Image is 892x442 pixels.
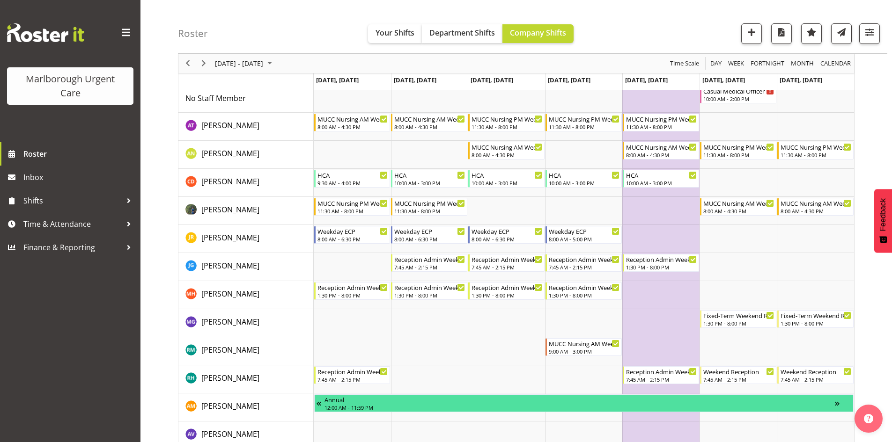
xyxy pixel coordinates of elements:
[472,254,542,264] div: Reception Admin Weekday AM
[201,232,259,243] span: [PERSON_NAME]
[201,372,259,384] a: [PERSON_NAME]
[777,310,854,328] div: Megan Gander"s event - Fixed-Term Weekend Reception Begin From Sunday, October 26, 2025 at 1:30:0...
[789,58,816,70] button: Timeline Month
[626,170,697,180] div: HCA
[198,58,210,70] button: Next
[394,76,436,84] span: [DATE], [DATE]
[468,254,545,272] div: Josephine Godinez"s event - Reception Admin Weekday AM Begin From Wednesday, October 22, 2025 at ...
[201,316,259,327] a: [PERSON_NAME]
[394,291,465,299] div: 1:30 PM - 8:00 PM
[549,291,619,299] div: 1:30 PM - 8:00 PM
[749,58,786,70] button: Fortnight
[831,23,852,44] button: Send a list of all shifts for the selected filtered period to all rostered employees.
[201,345,259,355] span: [PERSON_NAME]
[510,28,566,38] span: Company Shifts
[781,311,851,320] div: Fixed-Term Weekend Reception
[324,404,835,411] div: 12:00 AM - 11:59 PM
[185,93,246,104] a: No Staff Member
[394,254,465,264] div: Reception Admin Weekday AM
[468,170,545,188] div: Cordelia Davies"s event - HCA Begin From Wednesday, October 22, 2025 at 10:00:00 AM GMT+13:00 End...
[178,393,314,421] td: Alexandra Madigan resource
[16,72,124,100] div: Marlborough Urgent Care
[185,93,246,103] span: No Staff Member
[201,204,259,215] span: [PERSON_NAME]
[546,254,622,272] div: Josephine Godinez"s event - Reception Admin Weekday AM Begin From Thursday, October 23, 2025 at 7...
[391,170,467,188] div: Cordelia Davies"s event - HCA Begin From Tuesday, October 21, 2025 at 10:00:00 AM GMT+13:00 Ends ...
[394,226,465,236] div: Weekday ECP
[23,170,136,184] span: Inbox
[314,198,391,216] div: Gloria Varghese"s event - MUCC Nursing PM Weekday Begin From Monday, October 20, 2025 at 11:30:00...
[317,367,388,376] div: Reception Admin Weekday AM
[549,339,619,348] div: MUCC Nursing AM Weekday
[626,123,697,130] div: 11:30 AM - 8:00 PM
[182,58,194,70] button: Previous
[178,253,314,281] td: Josephine Godinez resource
[801,23,822,44] button: Highlight an important date within the roster.
[703,86,774,95] div: Casual Medical Officer Weekend
[178,337,314,365] td: Rachel Murphy resource
[178,85,314,113] td: No Staff Member resource
[201,429,259,439] span: [PERSON_NAME]
[178,141,314,169] td: Alysia Newman-Woods resource
[471,76,513,84] span: [DATE], [DATE]
[317,114,388,123] div: MUCC Nursing AM Weekday
[727,58,746,70] button: Timeline Week
[546,114,622,131] div: Agnes Tyson"s event - MUCC Nursing PM Weekday Begin From Thursday, October 23, 2025 at 11:30:00 A...
[626,179,697,187] div: 10:00 AM - 3:00 PM
[468,114,545,131] div: Agnes Tyson"s event - MUCC Nursing PM Weekday Begin From Wednesday, October 22, 2025 at 11:30:00 ...
[879,198,887,231] span: Feedback
[709,58,723,70] button: Timeline Day
[549,123,619,130] div: 11:30 AM - 8:00 PM
[394,283,465,292] div: Reception Admin Weekday PM
[781,198,851,208] div: MUCC Nursing AM Weekends
[391,114,467,131] div: Agnes Tyson"s event - MUCC Nursing AM Weekday Begin From Tuesday, October 21, 2025 at 8:00:00 AM ...
[549,235,619,243] div: 8:00 AM - 5:00 PM
[394,198,465,208] div: MUCC Nursing PM Weekday
[623,170,699,188] div: Cordelia Davies"s event - HCA Begin From Friday, October 24, 2025 at 10:00:00 AM GMT+13:00 Ends A...
[546,338,622,356] div: Rachel Murphy"s event - MUCC Nursing AM Weekday Begin From Thursday, October 23, 2025 at 9:00:00 ...
[178,281,314,309] td: Margret Hall resource
[702,76,745,84] span: [DATE], [DATE]
[864,414,873,423] img: help-xxl-2.png
[316,76,359,84] span: [DATE], [DATE]
[546,282,622,300] div: Margret Hall"s event - Reception Admin Weekday PM Begin From Thursday, October 23, 2025 at 1:30:0...
[201,428,259,440] a: [PERSON_NAME]
[472,114,542,123] div: MUCC Nursing PM Weekday
[212,54,278,73] div: October 20 - 26, 2025
[391,226,467,244] div: Jacinta Rangi"s event - Weekday ECP Begin From Tuesday, October 21, 2025 at 8:00:00 AM GMT+13:00 ...
[703,376,774,383] div: 7:45 AM - 2:15 PM
[201,204,259,215] a: [PERSON_NAME]
[178,169,314,197] td: Cordelia Davies resource
[317,235,388,243] div: 8:00 AM - 6:30 PM
[472,283,542,292] div: Reception Admin Weekday PM
[394,170,465,180] div: HCA
[314,366,391,384] div: Rochelle Harris"s event - Reception Admin Weekday AM Begin From Monday, October 20, 2025 at 7:45:...
[391,254,467,272] div: Josephine Godinez"s event - Reception Admin Weekday AM Begin From Tuesday, October 21, 2025 at 7:...
[201,232,259,243] a: [PERSON_NAME]
[201,288,259,299] a: [PERSON_NAME]
[201,317,259,327] span: [PERSON_NAME]
[472,235,542,243] div: 8:00 AM - 6:30 PM
[23,240,122,254] span: Finance & Reporting
[781,151,851,159] div: 11:30 AM - 8:00 PM
[548,76,590,84] span: [DATE], [DATE]
[703,142,774,152] div: MUCC Nursing PM Weekends
[472,142,542,152] div: MUCC Nursing AM Weekday
[546,170,622,188] div: Cordelia Davies"s event - HCA Begin From Thursday, October 23, 2025 at 10:00:00 AM GMT+13:00 Ends...
[703,311,774,320] div: Fixed-Term Weekend Reception
[201,120,259,131] a: [PERSON_NAME]
[201,373,259,383] span: [PERSON_NAME]
[700,142,776,159] div: Alysia Newman-Woods"s event - MUCC Nursing PM Weekends Begin From Saturday, October 25, 2025 at 1...
[626,151,697,159] div: 8:00 AM - 4:30 PM
[669,58,701,70] button: Time Scale
[819,58,852,70] span: calendar
[23,217,122,231] span: Time & Attendance
[201,261,259,271] span: [PERSON_NAME]
[391,282,467,300] div: Margret Hall"s event - Reception Admin Weekday PM Begin From Tuesday, October 21, 2025 at 1:30:00...
[703,95,774,102] div: 10:00 AM - 2:00 PM
[549,170,619,180] div: HCA
[790,58,815,70] span: Month
[23,194,122,208] span: Shifts
[549,179,619,187] div: 10:00 AM - 3:00 PM
[201,176,259,187] a: [PERSON_NAME]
